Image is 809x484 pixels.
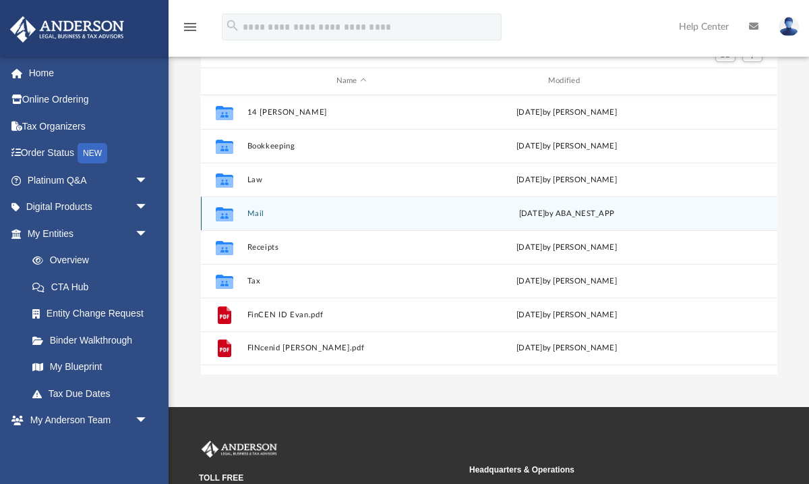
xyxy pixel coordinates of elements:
[462,173,671,186] div: [DATE] by [PERSON_NAME]
[9,86,169,113] a: Online Ordering
[462,207,671,219] div: [DATE] by ABA_NEST_APP
[677,75,771,87] div: id
[462,342,671,354] div: [DATE] by [PERSON_NAME]
[135,167,162,194] span: arrow_drop_down
[247,209,456,217] button: Mail
[182,19,198,35] i: menu
[247,276,456,285] button: Tax
[462,140,671,152] div: [DATE] by [PERSON_NAME]
[19,327,169,354] a: Binder Walkthrough
[779,17,799,36] img: User Pic
[247,107,456,116] button: 14 [PERSON_NAME]
[247,242,456,251] button: Receipts
[135,194,162,221] span: arrow_drop_down
[19,433,155,460] a: My Anderson Team
[19,247,169,274] a: Overview
[78,143,107,163] div: NEW
[199,441,280,458] img: Anderson Advisors Platinum Portal
[19,273,169,300] a: CTA Hub
[462,241,671,253] div: [DATE] by [PERSON_NAME]
[247,310,456,319] button: FinCEN ID Evan.pdf
[462,106,671,118] div: [DATE] by [PERSON_NAME]
[19,300,169,327] a: Entity Change Request
[9,220,169,247] a: My Entitiesarrow_drop_down
[462,308,671,321] div: [DATE] by [PERSON_NAME]
[182,26,198,35] a: menu
[19,380,169,407] a: Tax Due Dates
[247,344,456,352] button: FINcenid [PERSON_NAME].pdf
[135,220,162,248] span: arrow_drop_down
[461,75,671,87] div: Modified
[9,113,169,140] a: Tax Organizers
[9,59,169,86] a: Home
[206,75,240,87] div: id
[462,275,671,287] div: [DATE] by [PERSON_NAME]
[247,141,456,150] button: Bookkeeping
[135,407,162,435] span: arrow_drop_down
[9,407,162,434] a: My Anderson Teamarrow_drop_down
[19,354,162,381] a: My Blueprint
[9,167,169,194] a: Platinum Q&Aarrow_drop_down
[469,464,730,476] small: Headquarters & Operations
[201,95,777,375] div: grid
[9,140,169,167] a: Order StatusNEW
[9,194,169,221] a: Digital Productsarrow_drop_down
[246,75,456,87] div: Name
[225,18,240,33] i: search
[6,16,128,43] img: Anderson Advisors Platinum Portal
[247,175,456,184] button: Law
[199,472,460,484] small: TOLL FREE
